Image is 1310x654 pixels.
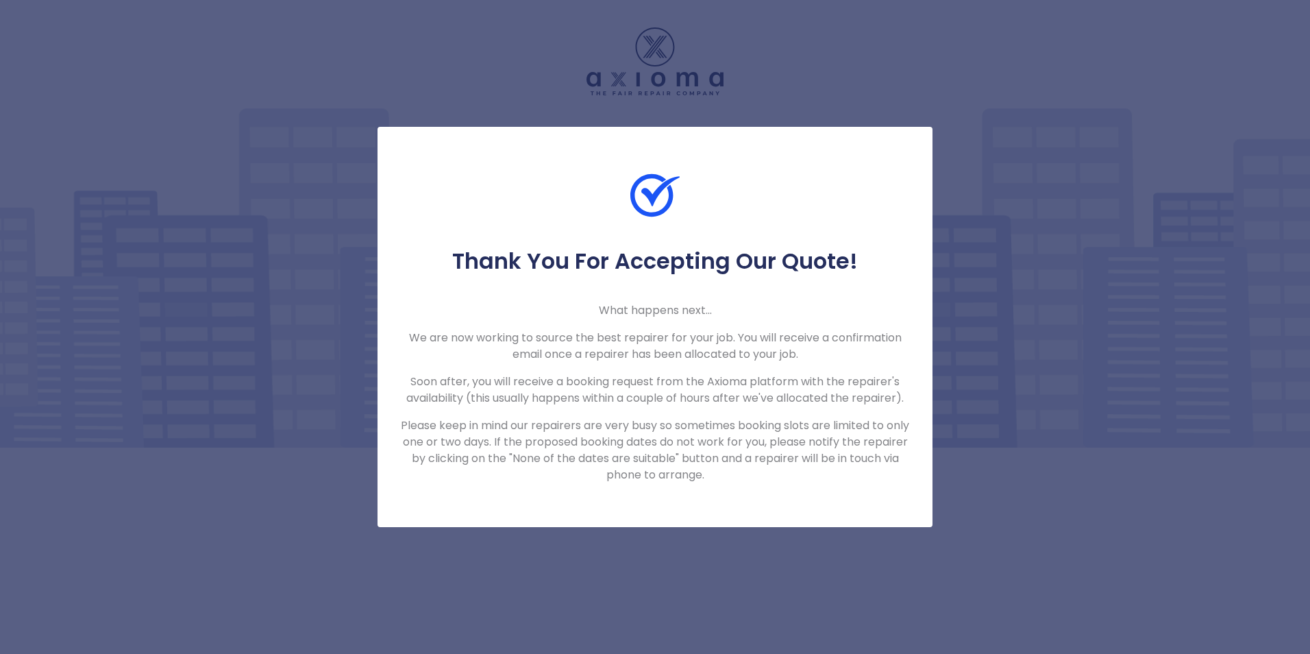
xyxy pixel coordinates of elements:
[399,330,911,363] p: We are now working to source the best repairer for your job. You will receive a confirmation emai...
[399,302,911,319] p: What happens next...
[399,374,911,407] p: Soon after, you will receive a booking request from the Axioma platform with the repairer's avail...
[399,417,911,483] p: Please keep in mind our repairers are very busy so sometimes booking slots are limited to only on...
[630,171,680,220] img: Check
[399,247,911,275] h5: Thank You For Accepting Our Quote!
